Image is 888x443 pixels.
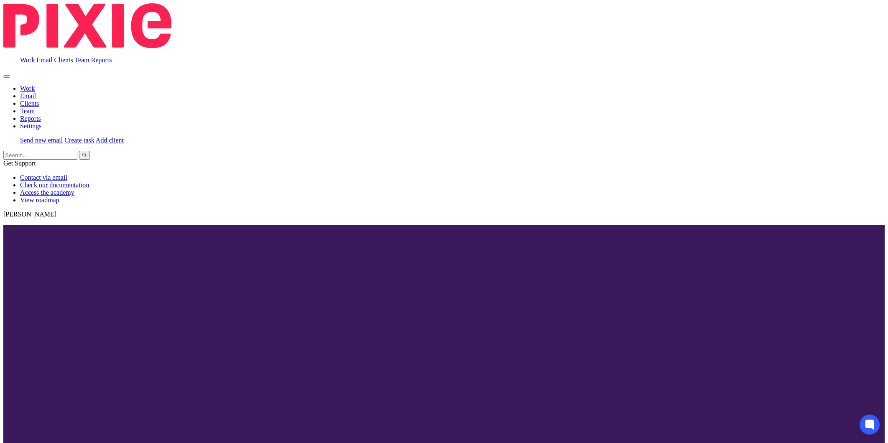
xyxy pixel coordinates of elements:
a: Work [20,85,35,92]
a: Reports [20,115,41,122]
a: Add client [96,137,124,144]
a: Settings [20,122,42,130]
button: Search [79,151,90,160]
a: Access the academy [20,189,74,196]
a: Reports [91,56,112,64]
a: Contact via email [20,174,67,181]
a: Clients [20,100,39,107]
a: Clients [54,56,73,64]
a: Team [20,107,35,115]
a: Send new email [20,137,63,144]
span: Get Support [3,160,36,167]
a: Email [20,92,36,99]
p: [PERSON_NAME] [3,211,885,218]
a: Work [20,56,35,64]
a: View roadmap [20,196,59,204]
a: Team [74,56,89,64]
input: Search [3,151,77,160]
a: Check our documentation [20,181,89,188]
a: Create task [64,137,94,144]
a: Email [36,56,52,64]
img: Pixie [3,3,171,48]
